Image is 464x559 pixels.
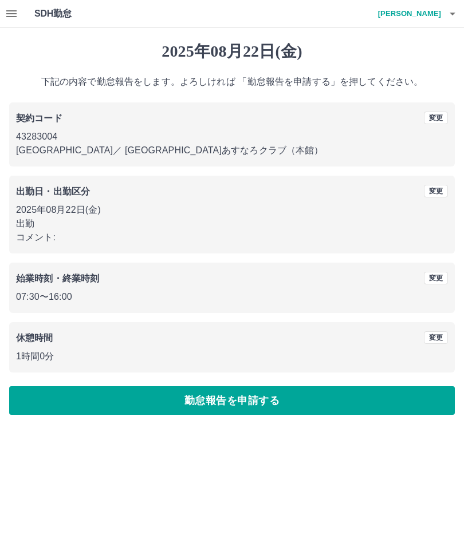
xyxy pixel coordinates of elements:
button: 変更 [424,112,448,124]
button: 変更 [424,331,448,344]
p: 07:30 〜 16:00 [16,290,448,304]
b: 契約コード [16,113,62,123]
p: 43283004 [16,130,448,144]
b: 出勤日・出勤区分 [16,187,90,196]
h1: 2025年08月22日(金) [9,42,455,61]
button: 変更 [424,272,448,284]
p: 1時間0分 [16,350,448,363]
p: [GEOGRAPHIC_DATA] ／ [GEOGRAPHIC_DATA]あすなろクラブ（本館） [16,144,448,157]
p: 出勤 [16,217,448,231]
p: 下記の内容で勤怠報告をします。よろしければ 「勤怠報告を申請する」を押してください。 [9,75,455,89]
button: 変更 [424,185,448,197]
button: 勤怠報告を申請する [9,386,455,415]
b: 休憩時間 [16,333,53,343]
b: 始業時刻・終業時刻 [16,273,99,283]
p: 2025年08月22日(金) [16,203,448,217]
p: コメント: [16,231,448,244]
